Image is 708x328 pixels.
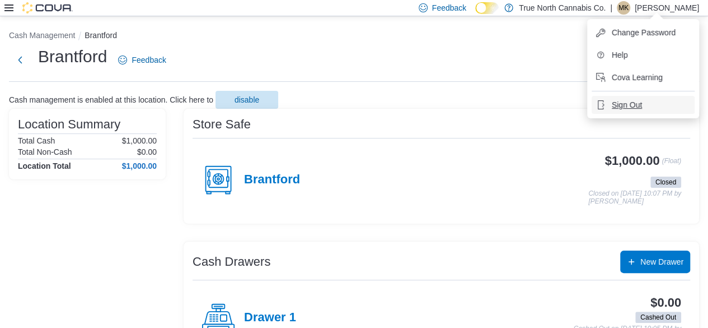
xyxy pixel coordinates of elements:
[612,99,642,110] span: Sign Out
[85,31,117,40] button: Brantford
[18,136,55,145] h6: Total Cash
[475,2,499,14] input: Dark Mode
[9,31,75,40] button: Cash Management
[215,91,278,109] button: disable
[640,256,683,267] span: New Drawer
[592,96,695,114] button: Sign Out
[18,161,71,170] h4: Location Total
[635,312,681,323] span: Cashed Out
[9,95,213,104] p: Cash management is enabled at this location. Click here to
[235,94,259,105] span: disable
[612,27,676,38] span: Change Password
[9,30,699,43] nav: An example of EuiBreadcrumbs
[592,46,695,64] button: Help
[620,251,690,273] button: New Drawer
[432,2,466,13] span: Feedback
[635,1,699,15] p: [PERSON_NAME]
[193,255,270,269] h3: Cash Drawers
[475,14,476,15] span: Dark Mode
[132,54,166,66] span: Feedback
[122,161,157,170] h4: $1,000.00
[137,147,157,156] p: $0.00
[588,190,681,205] p: Closed on [DATE] 10:07 PM by [PERSON_NAME]
[612,72,663,83] span: Cova Learning
[18,147,72,156] h6: Total Non-Cash
[605,154,660,168] h3: $1,000.00
[612,49,628,61] span: Help
[9,49,31,71] button: Next
[662,154,681,174] p: (Float)
[618,1,629,15] span: MK
[18,118,120,131] h3: Location Summary
[640,312,676,322] span: Cashed Out
[114,49,170,71] a: Feedback
[592,24,695,41] button: Change Password
[650,177,681,188] span: Closed
[610,1,612,15] p: |
[650,296,681,309] h3: $0.00
[244,311,296,325] h4: Drawer 1
[193,118,251,131] h3: Store Safe
[244,173,300,187] h4: Brantford
[592,68,695,86] button: Cova Learning
[617,1,630,15] div: Melanie Kowalski
[655,177,676,187] span: Closed
[519,1,606,15] p: True North Cannabis Co.
[22,2,73,13] img: Cova
[38,45,107,68] h1: Brantford
[122,136,157,145] p: $1,000.00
